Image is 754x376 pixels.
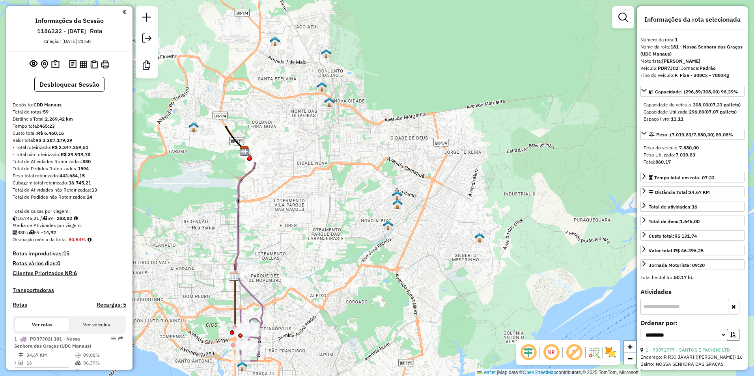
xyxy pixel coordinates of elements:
div: Atividade não roteirizada - ROSEVALDO GOMES DE S [252,154,272,162]
td: 89,08% [83,351,123,359]
div: Custo total: [13,130,126,137]
div: Total de rotas: [13,108,126,115]
em: Opções [111,336,116,341]
div: - Total roteirizado: [13,144,126,151]
strong: 2.269,42 km [45,116,73,122]
h4: Transportadoras [13,287,126,294]
a: Zoom out [624,353,636,365]
strong: 11,11 [671,116,683,122]
img: 2178 - Warecloud Cidade Nova I [324,97,334,107]
strong: 880 [82,158,91,164]
span: 1 - [14,336,91,349]
strong: [PERSON_NAME] [662,58,700,64]
a: Total de atividades:16 [640,201,745,212]
a: Jornada Motorista: 09:20 [640,259,745,270]
img: 2147 - Warecloud Tarumã [188,122,199,132]
strong: 1594 [78,166,89,171]
h4: Informações da Sessão [35,17,104,24]
a: Zoom in [624,341,636,353]
a: Distância Total:34,67 KM [640,186,745,197]
div: Peso: (7.019,83/7.880,00) 89,08% [640,141,745,169]
strong: 860,17 [655,159,671,165]
span: Tempo total em rota: 07:33 [654,175,715,181]
i: Total de Atividades [19,361,23,365]
strong: 7.880,00 [679,145,699,151]
strong: 1 [675,37,677,43]
strong: R$ 2.387.179,29 [35,137,72,143]
div: Capacidade do veículo: [644,101,741,108]
span: | [497,370,498,375]
div: - Total não roteirizado: [13,151,126,158]
strong: 6 [74,270,77,277]
a: Criar modelo [139,58,155,75]
img: 105 UDC Full Manaus Centro [237,361,247,371]
div: Depósito: [13,101,126,108]
strong: 181 - Nossa Senhora das Graças (UDC Manaus) [640,44,743,57]
a: Custo total:R$ 131,74 [640,230,745,241]
strong: 296,89 [689,109,704,115]
div: Veículo: [640,65,745,72]
button: Centralizar mapa no depósito ou ponto de apoio [39,58,50,71]
div: Atividade não roteirizada - AmBev S.A. - F. Mana [225,270,244,278]
em: Rota exportada [118,336,123,341]
div: Total de Atividades Roteirizadas: [13,158,126,165]
h4: Clientes Priorizados NR: [13,270,126,277]
div: Espaço livre: [644,115,741,123]
h6: Rota [90,28,102,35]
div: Total: [644,158,741,166]
span: 34,67 KM [689,189,710,195]
strong: 50,17 hL [674,274,693,280]
span: Peso do veículo: [644,145,699,151]
img: 2097 - Warecloud Monte das Oliveiras [317,82,327,92]
i: Cubagem total roteirizado [13,216,17,221]
button: Visualizar Romaneio [89,59,99,70]
button: Ver rotas [15,318,69,331]
h6: 1186232 - [DATE] [37,28,86,35]
td: 2,17 KM [26,368,75,376]
div: Motorista: [640,58,745,65]
td: 96,39% [83,359,123,367]
div: Número da rota: [640,36,745,43]
strong: 7.019,83 [676,152,695,158]
a: Exibir filtros [615,9,631,25]
img: 2099 - Warecloud Gilberto Mestrinho [474,233,485,243]
span: Ocultar NR [542,343,561,362]
div: Total de Atividades não Roteirizadas: [13,186,126,194]
div: Média de Atividades por viagem: [13,222,126,229]
div: Jornada Motorista: 09:20 [649,262,705,269]
button: Visualizar relatório de Roteirização [78,59,89,69]
div: Bairro: NOSSA SENHORA DAS GRACAS (MANAUS / AM) [640,361,745,375]
a: 1 - 73971777 - SANTOS E FACHINI LTD [646,347,730,353]
span: + [627,342,633,352]
span: Peso: (7.019,83/7.880,00) 89,08% [656,132,733,138]
strong: 59 [43,109,49,115]
strong: 16.745,21 [69,180,91,186]
i: % de utilização da cubagem [75,361,81,365]
h4: Atividades [640,288,745,296]
button: Logs desbloquear sessão [67,58,78,71]
div: Peso total roteirizado: [13,172,126,179]
td: = [14,368,18,376]
img: CDD Manaus [239,146,250,156]
strong: 465:23 [39,123,55,129]
div: Valor total: [13,137,126,144]
strong: 13 [91,187,97,193]
div: 16.745,21 / 59 = [13,215,126,222]
strong: 308,00 [693,102,708,108]
div: Criação: [DATE] 21:58 [41,38,94,45]
h4: Rotas [13,302,27,308]
td: / [14,359,18,367]
button: Desbloquear Sessão [34,77,105,92]
h4: Informações da rota selecionada [640,16,745,23]
button: Ver veículos [69,318,124,331]
strong: 0 [57,260,60,267]
div: Capacidade: (296,89/308,00) 96,39% [640,98,745,126]
strong: 283,82 [57,215,72,221]
img: 2279 - Nova Warecloud Santa Etelvina II [321,48,331,59]
div: Distância Total: [13,115,126,123]
strong: R$ 46.396,25 [674,248,704,253]
button: Painel de Sugestão [50,58,61,71]
td: 16 [26,359,75,367]
em: Média calculada utilizando a maior ocupação (%Peso ou %Cubagem) de cada rota da sessão. Rotas cro... [88,237,91,242]
i: % de utilização do peso [75,353,81,357]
